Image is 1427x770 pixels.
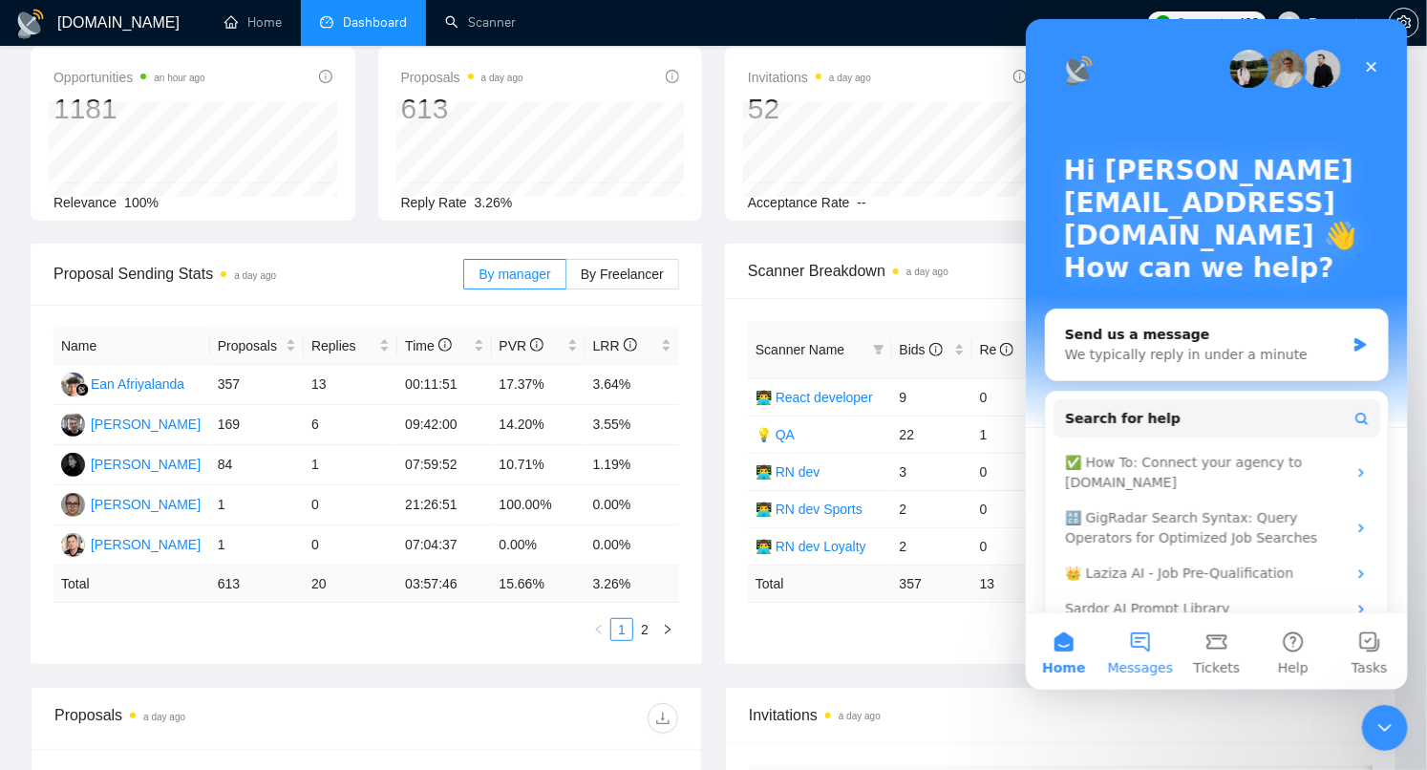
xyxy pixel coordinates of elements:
[839,711,881,721] time: a day ago
[624,338,637,352] span: info-circle
[756,464,820,480] a: 👨‍💻 RN dev
[61,373,85,396] img: EA
[972,416,1053,453] td: 1
[929,343,943,356] span: info-circle
[756,427,795,442] a: 💡 QA
[124,195,159,210] span: 100%
[586,485,679,525] td: 0.00%
[586,525,679,566] td: 0.00%
[892,527,972,565] td: 2
[401,91,523,127] div: 613
[892,378,972,416] td: 9
[1177,12,1234,33] span: Connects:
[749,703,1373,727] span: Invitations
[648,703,678,734] button: download
[492,365,586,405] td: 17.37%
[75,383,89,396] img: gigradar-bm.png
[397,405,491,445] td: 09:42:00
[397,485,491,525] td: 21:26:51
[829,73,871,83] time: a day ago
[748,91,871,127] div: 52
[304,485,397,525] td: 0
[320,15,333,29] span: dashboard
[311,335,375,356] span: Replies
[61,493,85,517] img: IK
[61,416,201,431] a: VL[PERSON_NAME]
[756,502,863,517] a: 👨‍💻 RN dev Sports
[234,270,276,281] time: a day ago
[492,405,586,445] td: 14.20%
[1238,12,1259,33] span: 428
[586,566,679,603] td: 3.26 %
[972,527,1053,565] td: 0
[662,624,673,635] span: right
[304,328,397,365] th: Replies
[587,618,610,641] button: left
[304,566,397,603] td: 20
[634,619,655,640] a: 2
[756,342,844,357] span: Scanner Name
[858,195,866,210] span: --
[61,456,201,471] a: AK[PERSON_NAME]
[892,565,972,602] td: 357
[666,70,679,83] span: info-circle
[900,342,943,357] span: Bids
[61,375,184,391] a: EAEan Afriyalanda
[53,328,210,365] th: Name
[1389,8,1419,38] button: setting
[53,66,205,89] span: Opportunities
[492,445,586,485] td: 10.71%
[492,485,586,525] td: 100.00%
[53,262,463,286] span: Proposal Sending Stats
[91,454,201,475] div: [PERSON_NAME]
[1283,16,1296,30] span: user
[397,445,491,485] td: 07:59:52
[304,405,397,445] td: 6
[581,267,664,282] span: By Freelancer
[1390,15,1418,31] span: setting
[438,338,452,352] span: info-circle
[224,14,282,31] a: homeHome
[210,365,304,405] td: 357
[304,445,397,485] td: 1
[587,618,610,641] li: Previous Page
[593,624,605,635] span: left
[748,565,892,602] td: Total
[633,618,656,641] li: 2
[54,703,367,734] div: Proposals
[972,453,1053,490] td: 0
[210,566,304,603] td: 613
[143,712,185,722] time: a day ago
[593,338,637,353] span: LRR
[61,533,85,557] img: RK
[1389,15,1419,31] a: setting
[210,445,304,485] td: 84
[656,618,679,641] li: Next Page
[405,338,451,353] span: Time
[15,9,46,39] img: logo
[91,534,201,555] div: [PERSON_NAME]
[401,195,467,210] span: Reply Rate
[479,267,550,282] span: By manager
[210,328,304,365] th: Proposals
[492,525,586,566] td: 0.00%
[586,405,679,445] td: 3.55%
